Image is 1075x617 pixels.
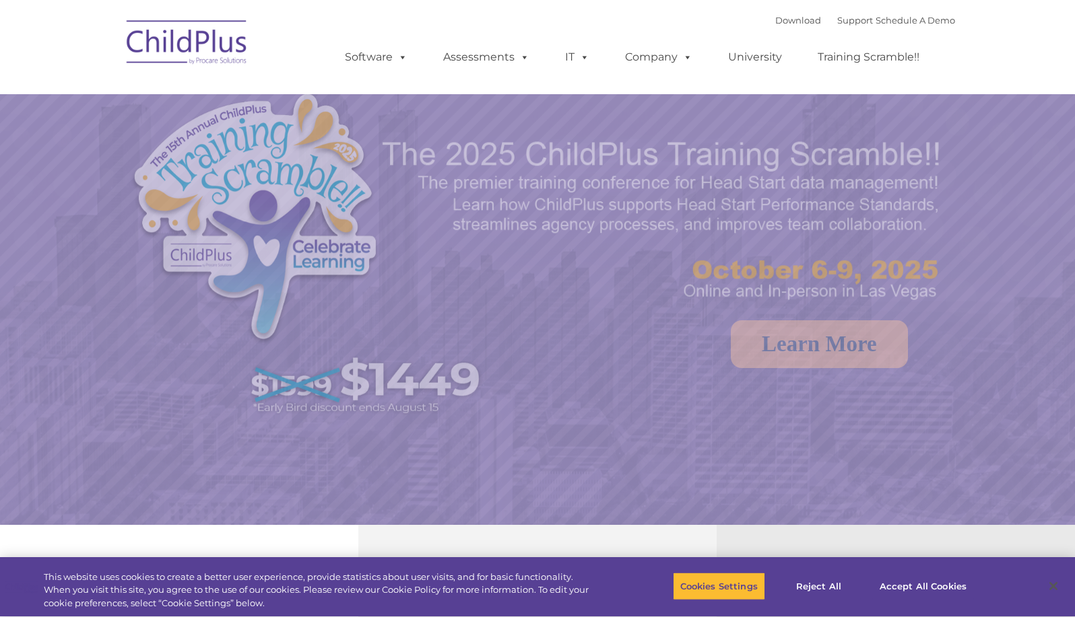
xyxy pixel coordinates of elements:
button: Close [1039,571,1068,601]
img: ChildPlus by Procare Solutions [120,11,255,78]
a: Support [837,15,873,26]
button: Reject All [777,572,861,600]
a: University [715,44,795,71]
a: Training Scramble!! [804,44,933,71]
a: Assessments [430,44,543,71]
a: Company [612,44,706,71]
div: This website uses cookies to create a better user experience, provide statistics about user visit... [44,571,591,610]
a: IT [552,44,603,71]
a: Download [775,15,821,26]
button: Accept All Cookies [872,572,974,600]
font: | [775,15,955,26]
button: Cookies Settings [673,572,765,600]
a: Learn More [731,320,908,368]
a: Software [331,44,421,71]
a: Schedule A Demo [876,15,955,26]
